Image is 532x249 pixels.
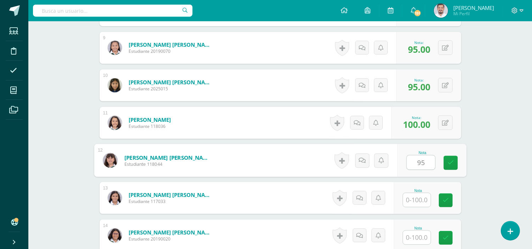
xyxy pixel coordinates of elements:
a: [PERSON_NAME] [PERSON_NAME] [124,154,212,161]
span: Estudiante 2025015 [129,86,214,92]
img: 4e6cac34641a0ae5c9cdd338b0ff24e9.png [108,191,122,205]
img: bad6d3054411fc95db68560b653ab444.png [108,228,122,243]
input: 0-100.0 [403,193,431,207]
a: [PERSON_NAME] [129,116,171,123]
div: Nota [406,151,438,155]
span: [PERSON_NAME] [453,4,494,11]
span: Estudiante 118044 [124,161,212,168]
span: 95.00 [408,81,430,93]
span: 95.00 [408,43,430,55]
input: Busca un usuario... [33,5,192,17]
input: 0-100.0 [407,155,435,170]
img: 34d8a84389e130ac3b584fea5101634c.png [103,153,117,168]
div: Nota [403,226,434,230]
span: 151 [414,9,421,17]
a: [PERSON_NAME] [PERSON_NAME] [129,41,214,48]
span: Mi Perfil [453,11,494,17]
span: Estudiante 20190070 [129,48,214,54]
span: Estudiante 20190020 [129,236,214,242]
span: 100.00 [403,118,430,130]
a: [PERSON_NAME] [PERSON_NAME] [129,191,214,198]
img: a1eb4bfe8330bd7fa1fad8546b23454b.png [108,116,122,130]
span: Estudiante 118036 [129,123,171,129]
span: Estudiante 117033 [129,198,214,204]
div: Nota: [403,115,430,120]
div: Nota [403,189,434,193]
img: 574b6d6d154c4899bd809b3b910b08cc.png [108,41,122,55]
img: 71e52733e42c8a00dcc16551a00e5a7c.png [434,4,448,18]
img: 4ed72ef687c4e14555de65d3485518cf.png [108,78,122,92]
div: Nota: [408,78,430,83]
div: Nota: [408,40,430,45]
a: [PERSON_NAME] [PERSON_NAME] [129,229,214,236]
a: [PERSON_NAME] [PERSON_NAME] [129,79,214,86]
input: 0-100.0 [403,231,431,244]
